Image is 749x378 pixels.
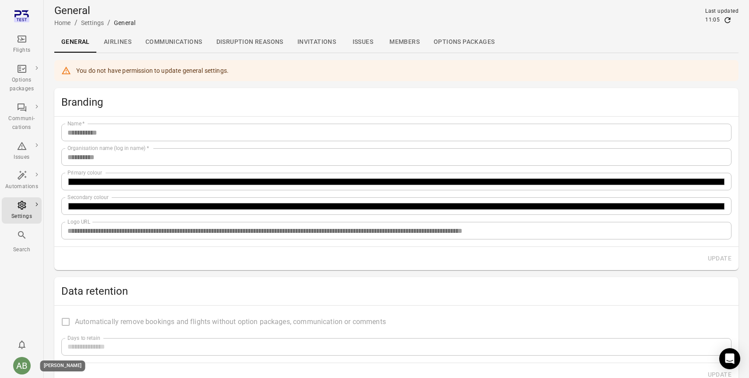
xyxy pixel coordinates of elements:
[2,138,42,164] a: Issues
[209,32,290,53] a: Disruption reasons
[5,182,38,191] div: Automations
[75,317,386,327] span: Automatically remove bookings and flights without option packages, communication or comments
[2,197,42,224] a: Settings
[5,76,38,93] div: Options packages
[67,120,85,127] label: Name
[61,95,731,109] h2: Branding
[114,18,135,27] div: General
[427,32,502,53] a: Options packages
[81,19,104,26] a: Settings
[54,4,135,18] h1: General
[54,32,97,53] a: General
[67,169,102,176] label: Primary colour
[67,144,149,152] label: Organisation name (log in name)
[2,61,42,96] a: Options packages
[2,168,42,194] a: Automations
[2,31,42,57] a: Flights
[5,246,38,254] div: Search
[74,18,78,28] li: /
[138,32,209,53] a: Communications
[10,353,34,378] button: Aslaug Bjarnadottir
[343,32,382,53] a: Issues
[719,348,740,369] div: Open Intercom Messenger
[705,7,738,16] div: Last updated
[5,114,38,132] div: Communi-cations
[5,212,38,221] div: Settings
[97,32,138,53] a: Airlines
[61,284,731,298] h2: Data retention
[2,227,42,257] button: Search
[290,32,343,53] a: Invitations
[5,153,38,162] div: Issues
[723,16,732,25] button: Refresh data
[705,16,720,25] div: 11:05
[40,360,85,371] div: [PERSON_NAME]
[67,193,109,201] label: Secondary colour
[5,46,38,55] div: Flights
[2,100,42,135] a: Communi-cations
[13,357,31,374] div: AB
[76,63,229,78] div: You do not have permission to update general settings.
[54,19,71,26] a: Home
[107,18,110,28] li: /
[54,32,738,53] div: Local navigation
[382,32,427,53] a: Members
[67,334,100,342] label: Days to retain
[54,18,135,28] nav: Breadcrumbs
[13,336,31,353] button: Notifications
[67,218,91,225] label: Logo URL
